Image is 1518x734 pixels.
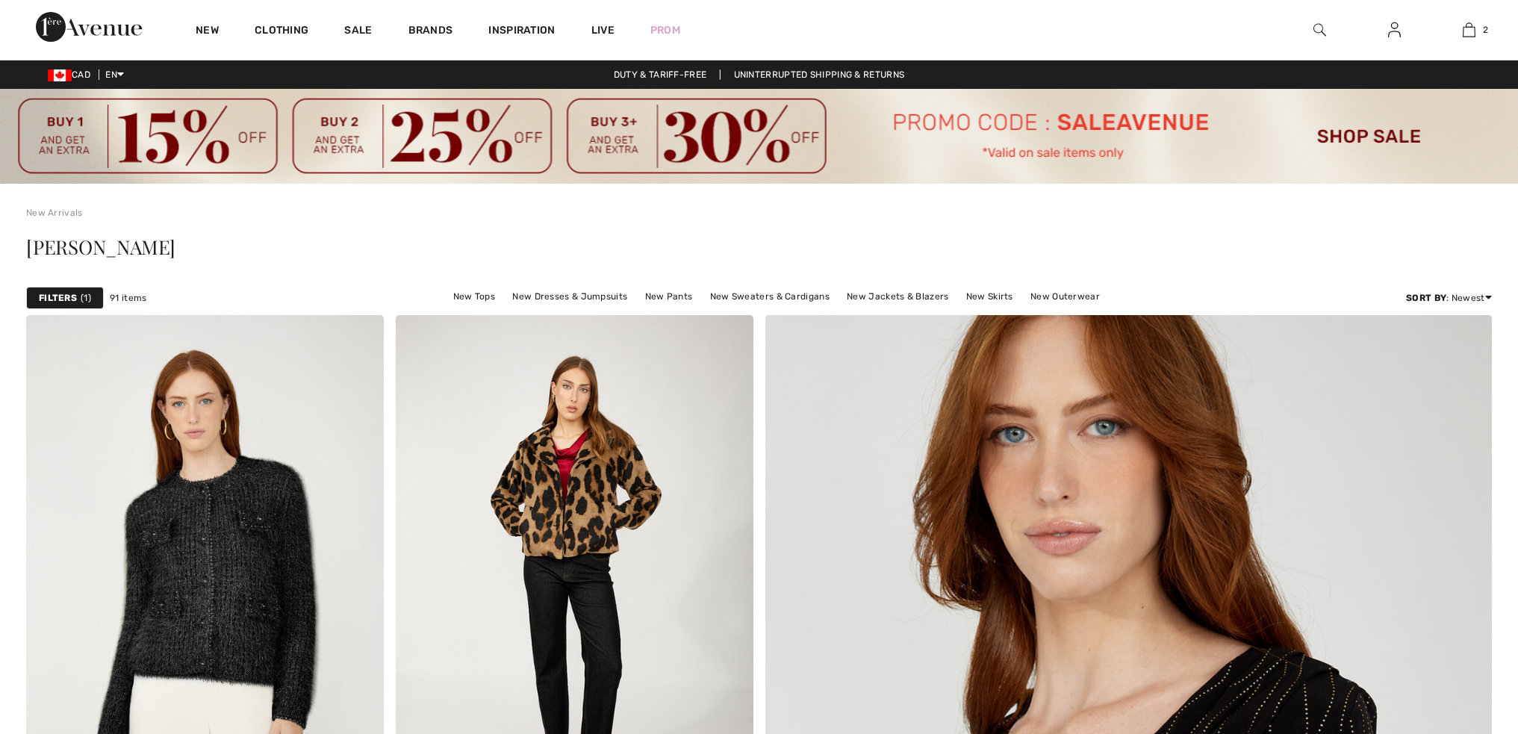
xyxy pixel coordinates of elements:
a: New Skirts [959,287,1021,306]
a: Sign In [1376,21,1413,40]
img: 1ère Avenue [36,12,142,42]
img: Canadian Dollar [48,69,72,81]
span: EN [105,69,124,80]
a: New Arrivals [26,208,83,218]
a: 2 [1432,21,1505,39]
span: 91 items [110,291,146,305]
a: New [196,24,219,40]
img: search the website [1313,21,1326,39]
a: New Jackets & Blazers [839,287,956,306]
div: : Newest [1406,291,1492,305]
a: Prom [650,22,680,38]
a: New Tops [446,287,503,306]
span: [PERSON_NAME] [26,234,175,260]
a: Clothing [255,24,308,40]
span: 2 [1483,23,1488,37]
span: Inspiration [488,24,555,40]
span: 1 [81,291,91,305]
strong: Sort By [1406,293,1446,303]
a: Live [591,22,615,38]
a: New Outerwear [1023,287,1107,306]
img: My Bag [1463,21,1475,39]
img: My Info [1388,21,1401,39]
strong: Filters [39,291,77,305]
span: CAD [48,69,96,80]
a: New Sweaters & Cardigans [703,287,837,306]
a: New Dresses & Jumpsuits [505,287,635,306]
a: Brands [408,24,453,40]
a: New Pants [638,287,700,306]
a: Sale [344,24,372,40]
